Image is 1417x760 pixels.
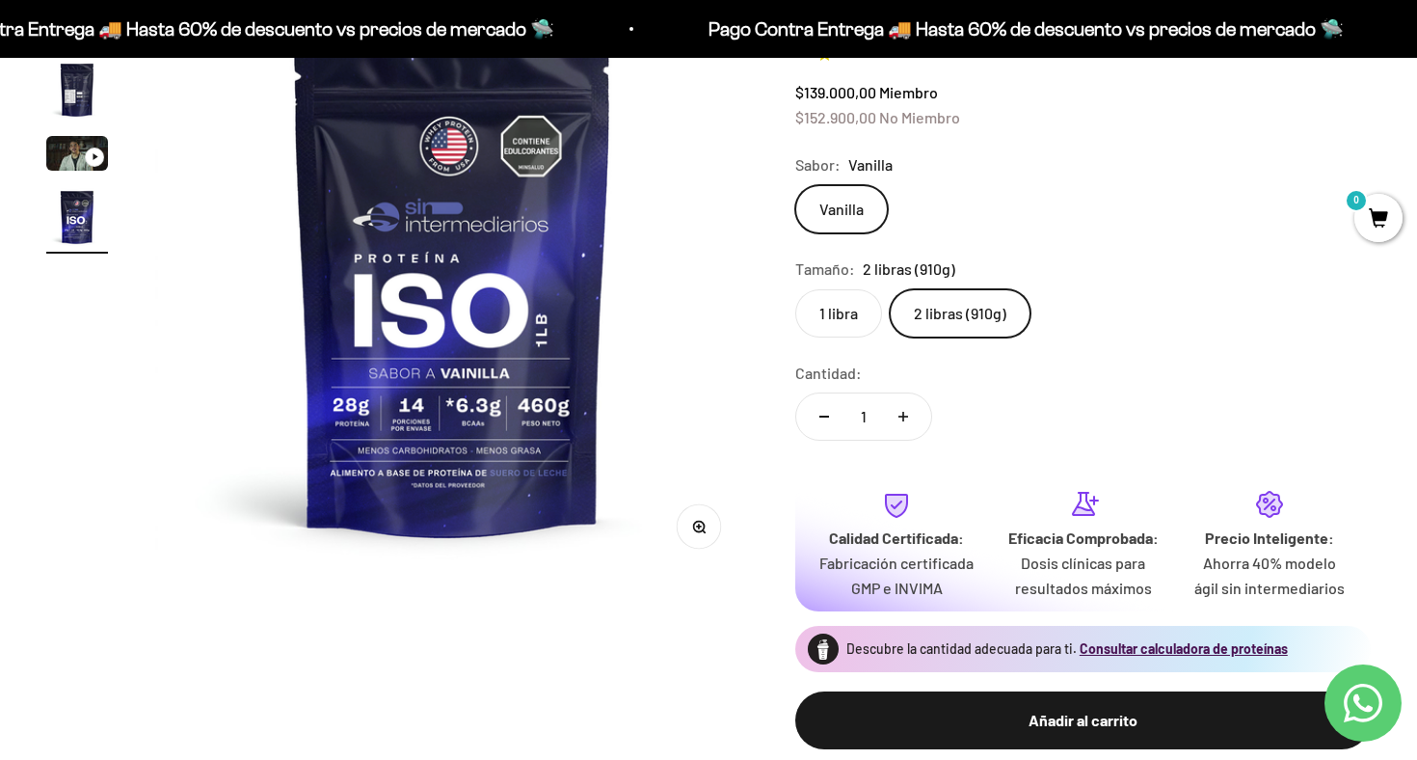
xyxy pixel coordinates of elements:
strong: Eficacia Comprobada: [1008,529,1159,547]
a: 0 [1354,209,1403,231]
legend: Tamaño: [795,257,855,282]
span: $139.000,00 [795,83,876,101]
img: Proteína [808,634,839,665]
button: Ir al artículo 2 [46,59,108,126]
label: Cantidad: [795,361,862,386]
button: Aumentar cantidad [875,394,931,440]
p: Dosis clínicas para resultados máximos [1005,551,1162,600]
p: Ahorra 40% modelo ágil sin intermediarios [1191,551,1348,600]
span: Miembro [879,83,938,101]
span: Descubre la cantidad adecuada para ti. [846,640,1077,657]
mark: 0 [1345,189,1368,212]
span: 2 libras (910g) [863,257,955,282]
img: Proteína Aislada ISO - Vainilla [46,186,108,248]
span: No Miembro [879,108,960,126]
button: Ir al artículo 3 [46,136,108,176]
p: Pago Contra Entrega 🚚 Hasta 60% de descuento vs precios de mercado 🛸 [708,14,1344,44]
button: Reducir cantidad [796,394,852,440]
button: Ir al artículo 4 [46,186,108,254]
span: $152.900,00 [795,108,876,126]
legend: Sabor: [795,152,841,177]
button: Añadir al carrito [795,692,1371,749]
div: Añadir al carrito [834,708,1332,733]
img: Proteína Aislada ISO - Vainilla [46,59,108,121]
p: Fabricación certificada GMP e INVIMA [818,551,975,600]
button: Consultar calculadora de proteínas [1080,639,1288,659]
strong: Calidad Certificada: [829,529,964,547]
strong: Precio Inteligente: [1205,529,1334,547]
span: Vanilla [848,152,893,177]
